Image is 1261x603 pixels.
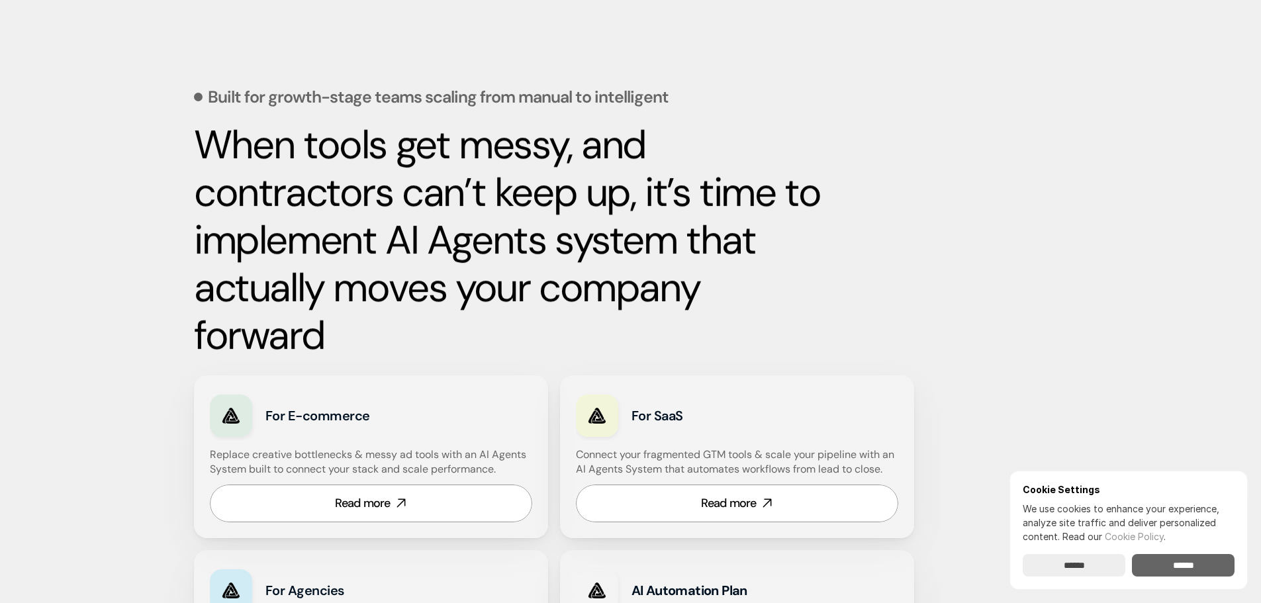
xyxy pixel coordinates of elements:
[1023,484,1235,495] h6: Cookie Settings
[335,495,391,512] div: Read more
[701,495,757,512] div: Read more
[265,581,446,600] h3: For Agencies
[210,447,529,477] h4: Replace creative bottlenecks & messy ad tools with an AI Agents System built to connect your stac...
[576,447,905,477] h4: Connect your fragmented GTM tools & scale your pipeline with an AI Agents System that automates w...
[576,485,898,522] a: Read more
[631,406,812,425] h3: For SaaS
[631,582,747,599] strong: AI Automation Plan
[265,406,446,425] h3: For E-commerce
[208,89,669,105] p: Built for growth-stage teams scaling from manual to intelligent
[1062,531,1166,542] span: Read our .
[1023,502,1235,543] p: We use cookies to enhance your experience, analyze site traffic and deliver personalized content.
[210,485,532,522] a: Read more
[1105,531,1164,542] a: Cookie Policy
[194,118,829,361] strong: When tools get messy, and contractors can’t keep up, it’s time to implement AI Agents system that...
